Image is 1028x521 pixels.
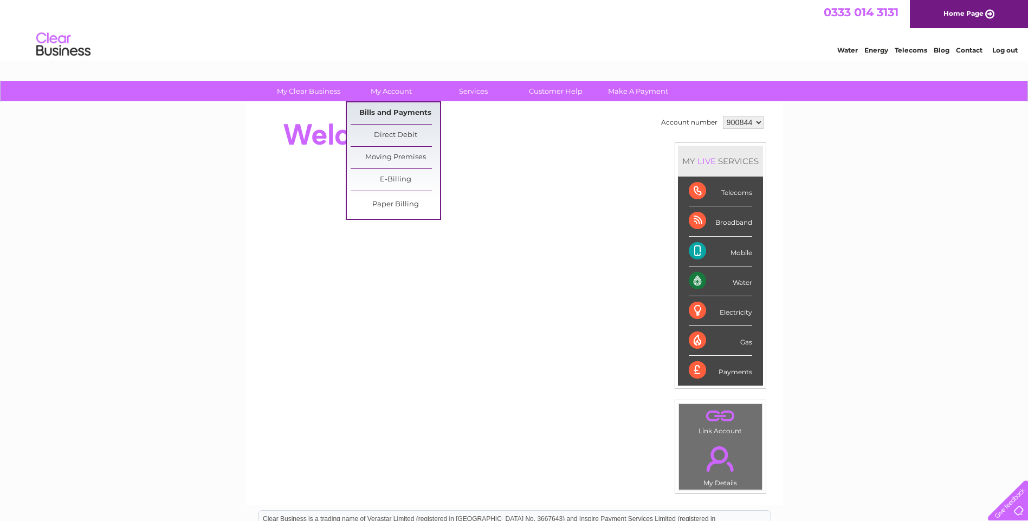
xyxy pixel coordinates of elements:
[511,81,600,101] a: Customer Help
[689,206,752,236] div: Broadband
[351,194,440,216] a: Paper Billing
[346,81,436,101] a: My Account
[682,407,759,426] a: .
[264,81,353,101] a: My Clear Business
[837,46,858,54] a: Water
[678,146,763,177] div: MY SERVICES
[678,437,762,490] td: My Details
[351,125,440,146] a: Direct Debit
[992,46,1018,54] a: Log out
[689,237,752,266] div: Mobile
[689,266,752,296] div: Water
[864,46,888,54] a: Energy
[429,81,518,101] a: Services
[824,5,898,19] a: 0333 014 3131
[956,46,982,54] a: Contact
[351,169,440,191] a: E-Billing
[258,6,771,53] div: Clear Business is a trading name of Verastar Limited (registered in [GEOGRAPHIC_DATA] No. 3667643...
[689,356,752,385] div: Payments
[658,113,720,132] td: Account number
[593,81,683,101] a: Make A Payment
[895,46,927,54] a: Telecoms
[695,156,718,166] div: LIVE
[689,296,752,326] div: Electricity
[689,177,752,206] div: Telecoms
[689,326,752,356] div: Gas
[351,102,440,124] a: Bills and Payments
[351,147,440,168] a: Moving Premises
[682,440,759,478] a: .
[678,403,762,438] td: Link Account
[36,28,91,61] img: logo.png
[934,46,949,54] a: Blog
